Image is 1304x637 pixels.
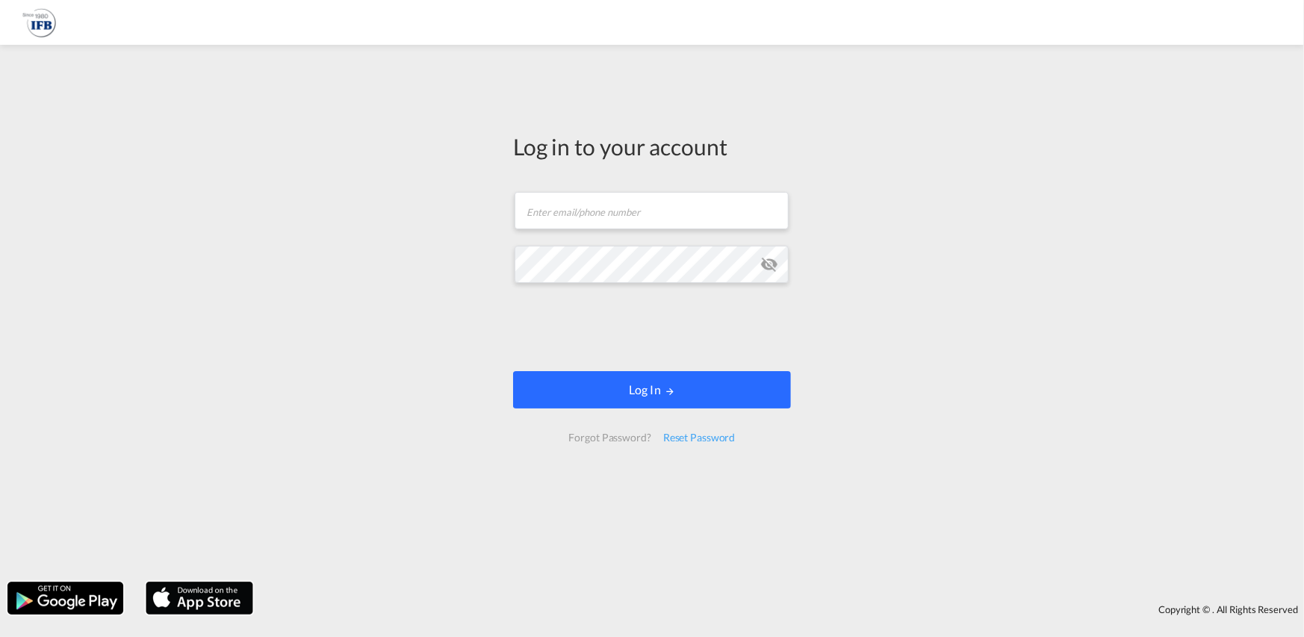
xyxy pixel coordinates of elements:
[22,6,56,40] img: b628ab10256c11eeb52753acbc15d091.png
[657,424,742,451] div: Reset Password
[513,131,791,162] div: Log in to your account
[562,424,656,451] div: Forgot Password?
[261,597,1304,622] div: Copyright © . All Rights Reserved
[760,255,778,273] md-icon: icon-eye-off
[513,371,791,408] button: LOGIN
[538,298,766,356] iframe: reCAPTCHA
[515,192,789,229] input: Enter email/phone number
[6,580,125,616] img: google.png
[144,580,255,616] img: apple.png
